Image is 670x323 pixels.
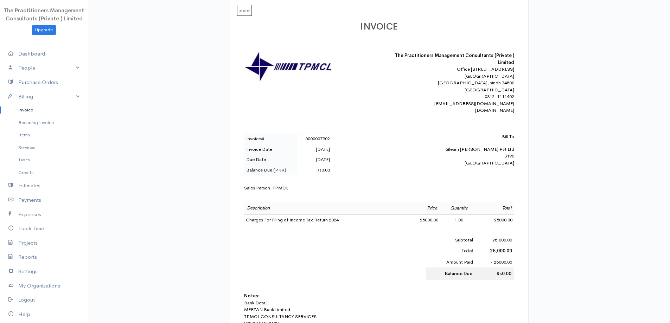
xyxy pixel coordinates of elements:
[244,154,297,165] td: Due Date
[244,134,297,144] td: Invoice#
[426,267,475,280] td: Balance Due
[244,293,260,299] b: Notes:
[395,52,514,65] b: The Practitioners Management Consultants (Private ) Limited
[244,52,332,82] img: logo-30862.jpg
[244,202,404,214] td: Description
[475,234,514,246] td: 25,000.00
[478,214,514,225] td: 25000.00
[426,257,475,268] td: Amount Paid
[237,5,252,16] span: paid
[297,134,332,144] td: 0000007902
[426,234,475,246] td: Subtotal
[404,202,440,214] td: Price
[490,248,512,254] b: 25,000.00
[478,202,514,214] td: Total
[244,214,404,225] td: Charges For Filing of Income Tax Return 2024
[32,25,56,35] a: Upgrade
[391,133,514,166] div: Gleam [PERSON_NAME] Pvt Ltd 3198 [GEOGRAPHIC_DATA]
[297,144,332,155] td: [DATE]
[440,214,478,225] td: 1.00
[244,22,514,32] h1: INVOICE
[391,66,514,114] div: Office [STREET_ADDRESS] [GEOGRAPHIC_DATA] [GEOGRAPHIC_DATA], sindh 74500 [GEOGRAPHIC_DATA] 0312-1...
[297,154,332,165] td: [DATE]
[4,7,84,22] span: The Practitioners Management Consultants (Private ) Limited
[297,165,332,175] td: Rs0.00
[244,144,297,155] td: Invoice Date
[475,257,514,268] td: - 25000.00
[391,133,514,140] p: Bill To
[461,248,473,254] b: Total
[244,185,514,192] div: Sales Person: TPMCL
[440,202,478,214] td: Quantity
[475,267,514,280] td: Rs0.00
[404,214,440,225] td: 25000.00
[244,165,297,175] td: Balance Due (PKR)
